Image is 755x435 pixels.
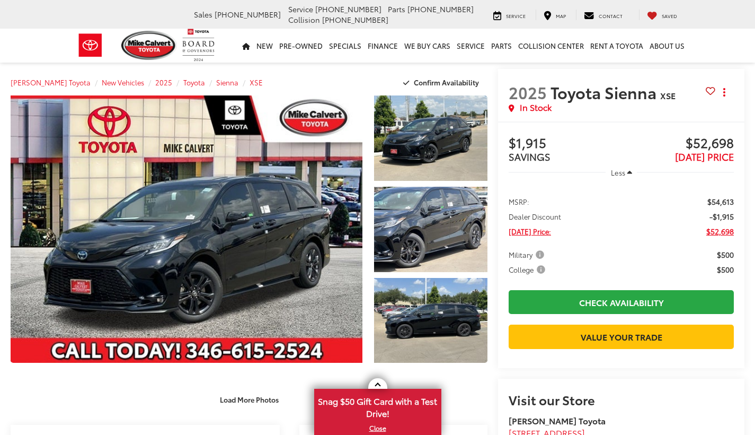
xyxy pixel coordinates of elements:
h2: Visit our Store [509,393,734,406]
span: [DATE] Price: [509,226,551,237]
strong: [PERSON_NAME] Toyota [509,414,606,427]
a: Check Availability [509,290,734,314]
span: Less [611,168,625,177]
a: Sienna [216,77,238,87]
button: College [509,264,549,275]
span: Dealer Discount [509,211,561,222]
a: Expand Photo 2 [374,187,487,272]
span: Snag $50 Gift Card with a Test Drive! [315,390,440,422]
span: Military [509,249,546,260]
span: In Stock [520,101,552,114]
a: Parts [488,29,515,63]
span: $52,698 [706,226,734,237]
img: 2025 Toyota Sienna XSE [7,94,366,364]
span: Service [288,4,313,14]
img: Toyota [70,28,110,63]
a: [PERSON_NAME] Toyota [11,77,91,87]
span: Confirm Availability [414,77,479,87]
img: 2025 Toyota Sienna XSE [372,186,488,273]
img: Mike Calvert Toyota [121,31,177,60]
span: [PHONE_NUMBER] [407,4,474,14]
a: About Us [646,29,688,63]
span: Toyota Sienna [550,81,660,103]
a: XSE [250,77,263,87]
img: 2025 Toyota Sienna XSE [372,94,488,182]
span: MSRP: [509,196,529,207]
a: Service [485,10,534,20]
button: Confirm Availability [397,73,488,92]
a: Value Your Trade [509,325,734,349]
span: [PHONE_NUMBER] [215,9,281,20]
a: Specials [326,29,365,63]
button: Military [509,249,548,260]
a: Expand Photo 0 [11,95,362,363]
a: Contact [576,10,630,20]
span: 2025 [509,81,547,103]
a: Expand Photo 3 [374,278,487,363]
a: New [253,29,276,63]
span: [DATE] PRICE [675,150,734,163]
span: $500 [717,264,734,275]
span: Contact [599,12,623,19]
span: -$1,915 [709,211,734,222]
img: 2025 Toyota Sienna XSE [372,277,488,364]
span: Service [506,12,526,19]
a: Pre-Owned [276,29,326,63]
span: Map [556,12,566,19]
span: $52,698 [621,136,734,152]
button: Less [606,163,637,182]
span: College [509,264,547,275]
a: 2025 [155,77,172,87]
span: Saved [662,12,677,19]
a: Service [454,29,488,63]
a: New Vehicles [102,77,144,87]
span: $54,613 [707,196,734,207]
span: [PHONE_NUMBER] [322,14,388,25]
span: dropdown dots [723,88,725,97]
a: Collision Center [515,29,587,63]
a: Rent a Toyota [587,29,646,63]
a: WE BUY CARS [401,29,454,63]
span: [PHONE_NUMBER] [315,4,381,14]
button: Load More Photos [212,390,286,408]
a: Home [239,29,253,63]
span: $500 [717,249,734,260]
a: My Saved Vehicles [639,10,685,20]
button: Actions [715,83,734,101]
span: Parts [388,4,405,14]
a: Map [536,10,574,20]
a: Expand Photo 1 [374,95,487,181]
span: SAVINGS [509,150,550,163]
a: Finance [365,29,401,63]
a: Toyota [183,77,205,87]
span: $1,915 [509,136,621,152]
span: Sales [194,9,212,20]
span: XSE [660,89,676,101]
span: Collision [288,14,320,25]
